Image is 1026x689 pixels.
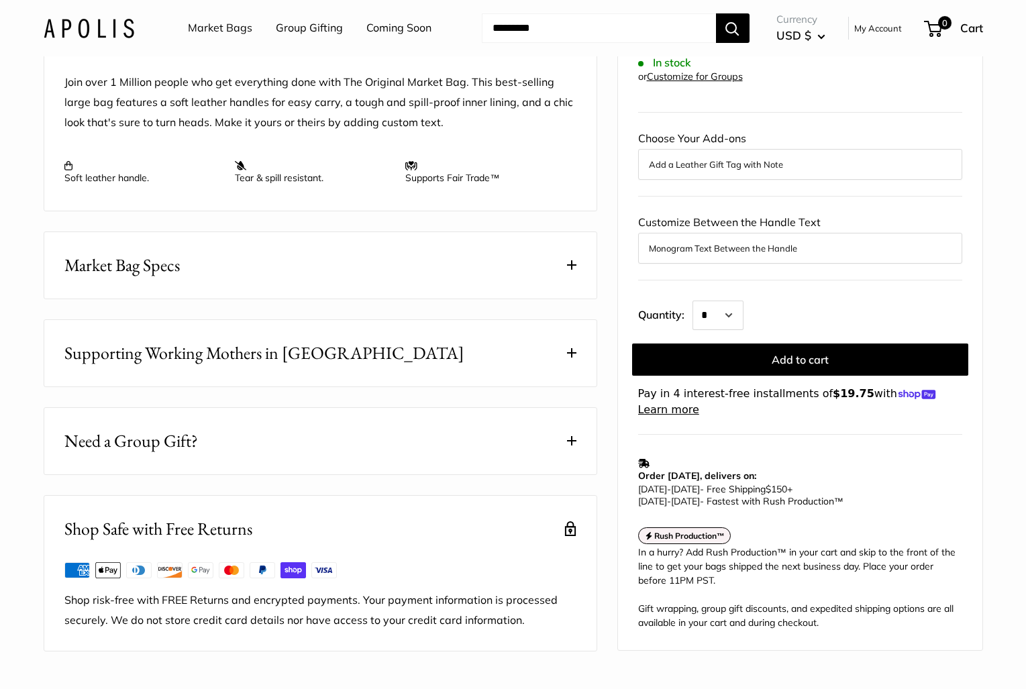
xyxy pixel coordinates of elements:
[64,590,576,631] p: Shop risk-free with FREE Returns and encrypted payments. Your payment information is processed se...
[64,72,576,133] p: Join over 1 Million people who get everything done with The Original Market Bag. This best-sellin...
[960,21,983,35] span: Cart
[925,17,983,39] a: 0 Cart
[638,68,743,86] div: or
[638,546,962,631] div: In a hurry? Add Rush Production™ in your cart and skip to the front of the line to get your bags ...
[638,470,756,482] strong: Order [DATE], delivers on:
[276,18,343,38] a: Group Gifting
[44,320,597,386] button: Supporting Working Mothers in [GEOGRAPHIC_DATA]
[671,484,700,496] span: [DATE]
[44,18,134,38] img: Apolis
[638,496,667,508] span: [DATE]
[188,18,252,38] a: Market Bags
[667,496,671,508] span: -
[638,297,692,331] label: Quantity:
[649,241,952,257] button: Monogram Text Between the Handle
[766,484,787,496] span: $150
[638,496,843,508] span: - Fastest with Rush Production™
[64,428,198,454] span: Need a Group Gift?
[638,484,956,508] p: - Free Shipping +
[64,340,464,366] span: Supporting Working Mothers in [GEOGRAPHIC_DATA]
[638,484,667,496] span: [DATE]
[649,156,952,172] button: Add a Leather Gift Tag with Note
[235,160,392,184] p: Tear & spill resistant.
[405,160,562,184] p: Supports Fair Trade™
[667,484,671,496] span: -
[647,70,743,83] a: Customize for Groups
[671,496,700,508] span: [DATE]
[632,344,968,376] button: Add to cart
[776,28,811,42] span: USD $
[638,56,691,69] span: In stock
[854,20,902,36] a: My Account
[366,18,431,38] a: Coming Soon
[64,160,221,184] p: Soft leather handle.
[937,16,951,30] span: 0
[64,252,180,278] span: Market Bag Specs
[776,10,825,29] span: Currency
[776,25,825,46] button: USD $
[44,408,597,474] button: Need a Group Gift?
[482,13,716,43] input: Search...
[654,531,725,541] strong: Rush Production™
[638,129,962,180] div: Choose Your Add-ons
[638,213,962,264] div: Customize Between the Handle Text
[44,232,597,299] button: Market Bag Specs
[64,516,252,542] h2: Shop Safe with Free Returns
[716,13,750,43] button: Search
